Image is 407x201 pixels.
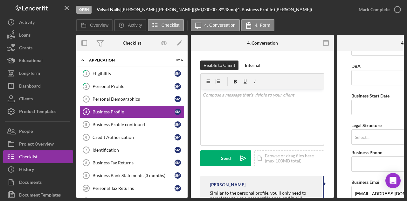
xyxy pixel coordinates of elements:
button: Educational [3,54,73,67]
div: 48 mo [224,7,236,12]
div: [PERSON_NAME] [PERSON_NAME] | [121,7,194,12]
div: | [97,7,121,12]
div: Grants [19,41,32,56]
tspan: 6 [85,135,87,139]
label: Checklist [162,23,180,28]
div: Activity [19,16,35,30]
tspan: 1 [85,71,87,75]
label: Business Phone [351,150,382,155]
div: S M [175,96,181,102]
label: Business Email [351,179,381,185]
button: 4. Conversation [191,19,240,31]
button: Product Templates [3,105,73,118]
div: 4. Conversation [247,40,278,46]
button: Activity [114,19,146,31]
label: 4. Form [255,23,270,28]
tspan: 2 [85,84,87,88]
div: Clients [19,92,33,107]
tspan: 4 [85,110,87,114]
button: Grants [3,41,73,54]
button: Dashboard [3,80,73,92]
button: Documents [3,176,73,189]
a: 1EligibilitySM [79,67,184,80]
label: Business Start Date [351,93,390,98]
a: 7IdentificationSM [79,144,184,156]
div: S M [175,121,181,128]
div: $50,000.00 [194,7,218,12]
div: Long-Term [19,67,40,81]
a: 2Personal ProfileSM [79,80,184,93]
div: S M [175,172,181,179]
button: History [3,163,73,176]
button: Visible to Client [200,61,238,70]
a: 8Business Tax ReturnsSM [79,156,184,169]
div: Personal Demographics [93,97,175,102]
button: Project Overview [3,138,73,150]
label: Overview [90,23,108,28]
div: Checklist [19,150,38,165]
div: S M [175,109,181,115]
label: DBA [351,63,361,69]
div: Dashboard [19,80,41,94]
div: Select... [355,135,369,140]
div: Open Intercom Messenger [385,173,401,188]
tspan: 7 [85,148,87,152]
a: 9Business Bank Statements (3 months)SM [79,169,184,182]
button: Checklist [3,150,73,163]
a: 6Credit AuthorizationSM [79,131,184,144]
button: Checklist [148,19,184,31]
div: Personal Profile [93,84,175,89]
div: Business Tax Returns [93,160,175,165]
div: S M [175,83,181,90]
div: Educational [19,54,43,68]
button: Overview [76,19,113,31]
button: Clients [3,92,73,105]
a: 4Business ProfileSM [79,105,184,118]
div: | 4. Business Profile ([PERSON_NAME]) [236,7,312,12]
div: History [19,163,34,177]
a: 3Personal DemographicsSM [79,93,184,105]
div: Eligibility [93,71,175,76]
div: S M [175,70,181,77]
div: Application [89,58,167,62]
a: 10Personal Tax ReturnsSM [79,182,184,195]
tspan: 8 [85,161,87,165]
div: Internal [245,61,260,70]
div: S M [175,134,181,140]
div: S M [175,147,181,153]
tspan: 10 [84,186,88,190]
div: Checklist [123,40,141,46]
div: Documents [19,176,42,190]
div: Identification [93,147,175,153]
label: 4. Conversation [204,23,236,28]
div: Business Profile [93,109,175,114]
button: Long-Term [3,67,73,80]
div: 8 % [218,7,224,12]
div: Personal Tax Returns [93,186,175,191]
button: Send [200,150,251,166]
button: Loans [3,29,73,41]
div: Credit Authorization [93,135,175,140]
button: 4. Form [241,19,274,31]
tspan: 5 [85,123,87,126]
a: Activity [3,16,73,29]
div: Send [221,150,231,166]
div: Open [76,6,92,14]
div: Visible to Client [203,61,235,70]
label: Activity [128,23,142,28]
a: People [3,125,73,138]
div: Business Bank Statements (3 months) [93,173,175,178]
div: [PERSON_NAME] [210,182,245,187]
div: Mark Complete [359,3,390,16]
div: S M [175,185,181,191]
